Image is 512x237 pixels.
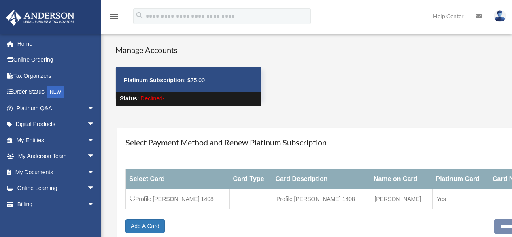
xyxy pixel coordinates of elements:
[6,196,107,212] a: Billingarrow_drop_down
[6,100,107,116] a: Platinum Q&Aarrow_drop_down
[120,95,139,102] strong: Status:
[272,169,370,189] th: Card Description
[494,10,506,22] img: User Pic
[433,169,489,189] th: Platinum Card
[230,169,272,189] th: Card Type
[6,116,107,132] a: Digital Productsarrow_drop_down
[87,100,103,117] span: arrow_drop_down
[6,148,107,164] a: My Anderson Teamarrow_drop_down
[87,132,103,149] span: arrow_drop_down
[140,95,164,102] span: Declined-
[115,44,261,56] h4: Manage Accounts
[125,219,165,233] a: Add A Card
[126,189,230,209] td: Profile [PERSON_NAME] 1408
[6,68,107,84] a: Tax Organizers
[272,189,370,209] td: Profile [PERSON_NAME] 1408
[124,75,253,85] p: 75.00
[109,14,119,21] a: menu
[126,169,230,189] th: Select Card
[87,148,103,165] span: arrow_drop_down
[433,189,489,209] td: Yes
[124,77,191,83] strong: Platinum Subscription: $
[6,164,107,180] a: My Documentsarrow_drop_down
[370,189,433,209] td: [PERSON_NAME]
[87,164,103,181] span: arrow_drop_down
[6,84,107,100] a: Order StatusNEW
[87,196,103,213] span: arrow_drop_down
[87,180,103,197] span: arrow_drop_down
[370,169,433,189] th: Name on Card
[4,10,77,26] img: Anderson Advisors Platinum Portal
[135,11,144,20] i: search
[109,11,119,21] i: menu
[87,116,103,133] span: arrow_drop_down
[6,180,107,196] a: Online Learningarrow_drop_down
[6,36,107,52] a: Home
[6,52,107,68] a: Online Ordering
[47,86,64,98] div: NEW
[6,132,107,148] a: My Entitiesarrow_drop_down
